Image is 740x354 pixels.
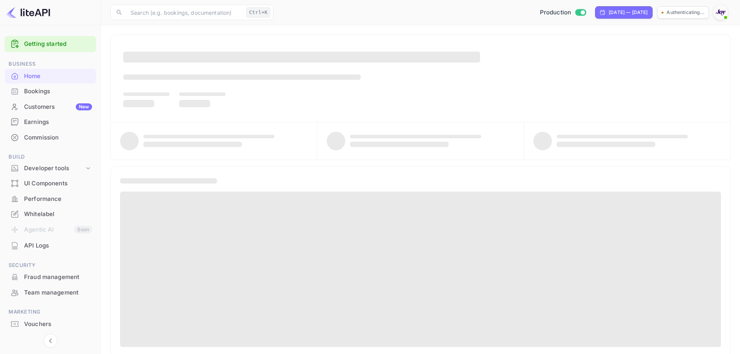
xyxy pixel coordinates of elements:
div: Performance [5,192,96,207]
div: Whitelabel [24,210,92,219]
p: Authenticating... [667,9,705,16]
a: Bookings [5,84,96,98]
div: API Logs [24,241,92,250]
div: Bookings [5,84,96,99]
a: Earnings [5,115,96,129]
div: Vouchers [5,317,96,332]
a: Team management [5,285,96,300]
span: Build [5,153,96,161]
span: Security [5,261,96,270]
div: Vouchers [24,320,92,329]
span: Marketing [5,308,96,316]
div: Earnings [24,118,92,127]
button: Collapse navigation [44,334,57,348]
input: Search (e.g. bookings, documentation) [126,5,243,20]
div: Developer tools [5,162,96,175]
a: API Logs [5,238,96,253]
span: Business [5,60,96,68]
div: Performance [24,195,92,204]
div: Fraud management [5,270,96,285]
div: Getting started [5,36,96,52]
div: Click to change the date range period [595,6,653,19]
img: LiteAPI logo [6,6,50,19]
a: UI Components [5,176,96,190]
a: Performance [5,192,96,206]
a: Commission [5,130,96,145]
a: CustomersNew [5,99,96,114]
div: Team management [24,288,92,297]
div: Earnings [5,115,96,130]
div: Whitelabel [5,207,96,222]
a: Getting started [24,40,92,49]
div: [DATE] — [DATE] [609,9,648,16]
div: Home [5,69,96,84]
a: Fraud management [5,270,96,284]
div: New [76,103,92,110]
div: Customers [24,103,92,112]
span: Production [540,8,571,17]
a: Vouchers [5,317,96,331]
a: Home [5,69,96,83]
div: UI Components [24,179,92,188]
div: CustomersNew [5,99,96,115]
div: Bookings [24,87,92,96]
div: Home [24,72,92,81]
div: UI Components [5,176,96,191]
div: Fraud management [24,273,92,282]
img: With Joy [714,6,727,19]
div: Ctrl+K [246,7,270,17]
div: Switch to Sandbox mode [537,8,589,17]
a: Whitelabel [5,207,96,221]
div: Commission [24,133,92,142]
div: Developer tools [24,164,84,173]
